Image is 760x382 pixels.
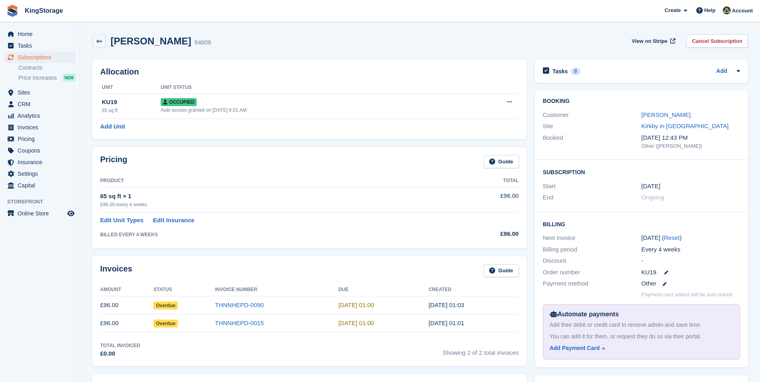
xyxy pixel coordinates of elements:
[443,342,519,358] span: Showing 2 of 2 total invoices
[6,5,18,17] img: stora-icon-8386f47178a22dfd0bd8f6a31ec36ba5ce8667c1dd55bd0f319d3a0aa187defe.svg
[641,233,740,243] div: [DATE] ( )
[4,180,76,191] a: menu
[18,64,76,72] a: Contracts
[100,342,140,349] div: Total Invoiced
[7,198,80,206] span: Storefront
[18,99,66,110] span: CRM
[153,320,178,328] span: Overdue
[543,133,641,150] div: Booked
[641,291,732,299] p: Payment card added will be auto-linked
[450,229,518,239] div: £96.00
[100,349,140,358] div: £0.00
[161,98,197,106] span: Occupied
[543,122,641,131] div: Site
[100,122,125,131] a: Add Unit
[429,320,464,326] time: 2025-07-11 00:01:04 UTC
[339,302,374,308] time: 2025-08-09 00:00:00 UTC
[4,99,76,110] a: menu
[629,34,677,48] a: View on Stripe
[543,98,740,105] h2: Booking
[543,220,740,228] h2: Billing
[62,74,76,82] div: NEW
[484,155,519,168] a: Guide
[571,68,580,75] div: 0
[100,201,450,208] div: £96.00 every 4 weeks
[18,74,57,82] span: Price increases
[632,37,667,45] span: View on Stripe
[641,279,740,288] div: Other
[4,52,76,63] a: menu
[100,175,450,187] th: Product
[161,81,460,94] th: Unit Status
[4,122,76,133] a: menu
[215,320,264,326] a: THNNHEPD-0015
[550,332,733,341] div: You can add it for them, or request they do so via their portal.
[4,168,76,179] a: menu
[18,52,66,63] span: Subscriptions
[4,28,76,40] a: menu
[100,296,153,314] td: £96.00
[339,283,429,296] th: Due
[543,279,641,288] div: Payment method
[641,111,691,118] a: [PERSON_NAME]
[550,321,733,329] div: Add their debit or credit card to remove admin and save time.
[641,245,740,254] div: Every 4 weeks
[153,302,178,310] span: Overdue
[543,182,641,191] div: Start
[4,133,76,145] a: menu
[429,283,519,296] th: Created
[100,264,132,277] h2: Invoices
[543,168,740,176] h2: Subscription
[4,208,76,219] a: menu
[100,283,153,296] th: Amount
[215,283,339,296] th: Invoice Number
[4,40,76,51] a: menu
[18,40,66,51] span: Tasks
[18,87,66,98] span: Sites
[22,4,66,17] a: KingStorage
[161,107,460,114] div: Auto access granted on [DATE] 6:01 AM
[18,208,66,219] span: Online Store
[686,34,748,48] a: Cancel Subscription
[552,68,568,75] h2: Tasks
[18,180,66,191] span: Capital
[641,256,740,265] div: -
[543,245,641,254] div: Billing period
[543,111,641,120] div: Customer
[215,302,264,308] a: THNNHEPD-0090
[100,192,450,201] div: 65 sq ft × 1
[543,268,641,277] div: Order number
[484,264,519,277] a: Guide
[732,7,753,15] span: Account
[664,234,679,241] a: Reset
[450,175,518,187] th: Total
[641,194,664,201] span: Ongoing
[100,81,161,94] th: Unit
[429,302,464,308] time: 2025-08-08 00:03:13 UTC
[111,36,191,46] h2: [PERSON_NAME]
[4,145,76,156] a: menu
[641,268,657,277] span: KU19
[704,6,716,14] span: Help
[18,133,66,145] span: Pricing
[100,155,127,168] h2: Pricing
[716,67,727,76] a: Add
[100,67,519,76] h2: Allocation
[543,233,641,243] div: Next invoice
[153,283,215,296] th: Status
[153,216,194,225] a: Edit Insurance
[4,157,76,168] a: menu
[4,87,76,98] a: menu
[100,216,143,225] a: Edit Unit Types
[18,122,66,133] span: Invoices
[450,187,518,212] td: £96.00
[100,314,153,332] td: £96.00
[18,168,66,179] span: Settings
[339,320,374,326] time: 2025-07-12 00:00:00 UTC
[18,110,66,121] span: Analytics
[18,157,66,168] span: Insurance
[18,73,76,82] a: Price increases NEW
[665,6,681,14] span: Create
[18,145,66,156] span: Coupons
[641,182,660,191] time: 2025-07-11 00:00:00 UTC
